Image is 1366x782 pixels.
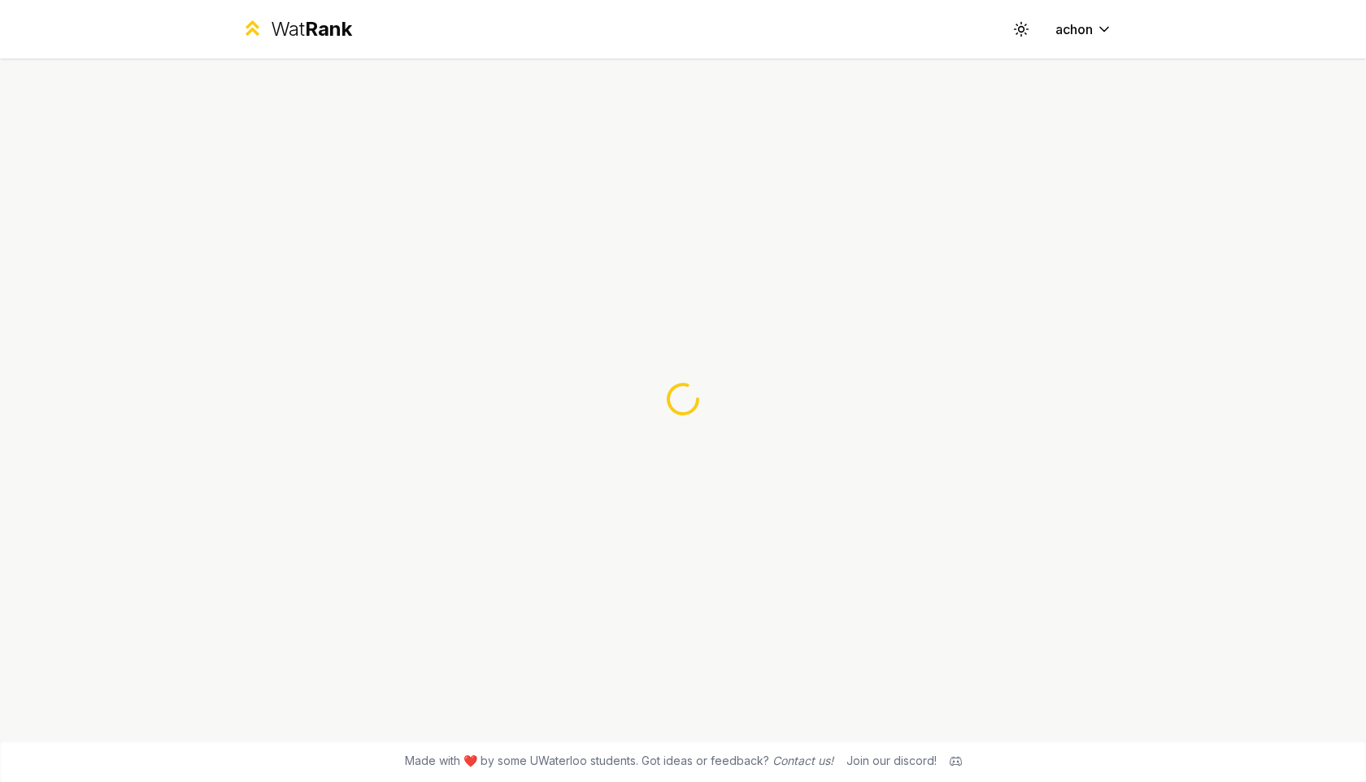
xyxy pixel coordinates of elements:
span: Made with ❤️ by some UWaterloo students. Got ideas or feedback? [405,753,833,769]
div: Join our discord! [846,753,937,769]
a: WatRank [241,16,352,42]
span: Rank [305,17,352,41]
span: achon [1055,20,1093,39]
div: Wat [271,16,352,42]
button: achon [1042,15,1125,44]
a: Contact us! [772,754,833,767]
